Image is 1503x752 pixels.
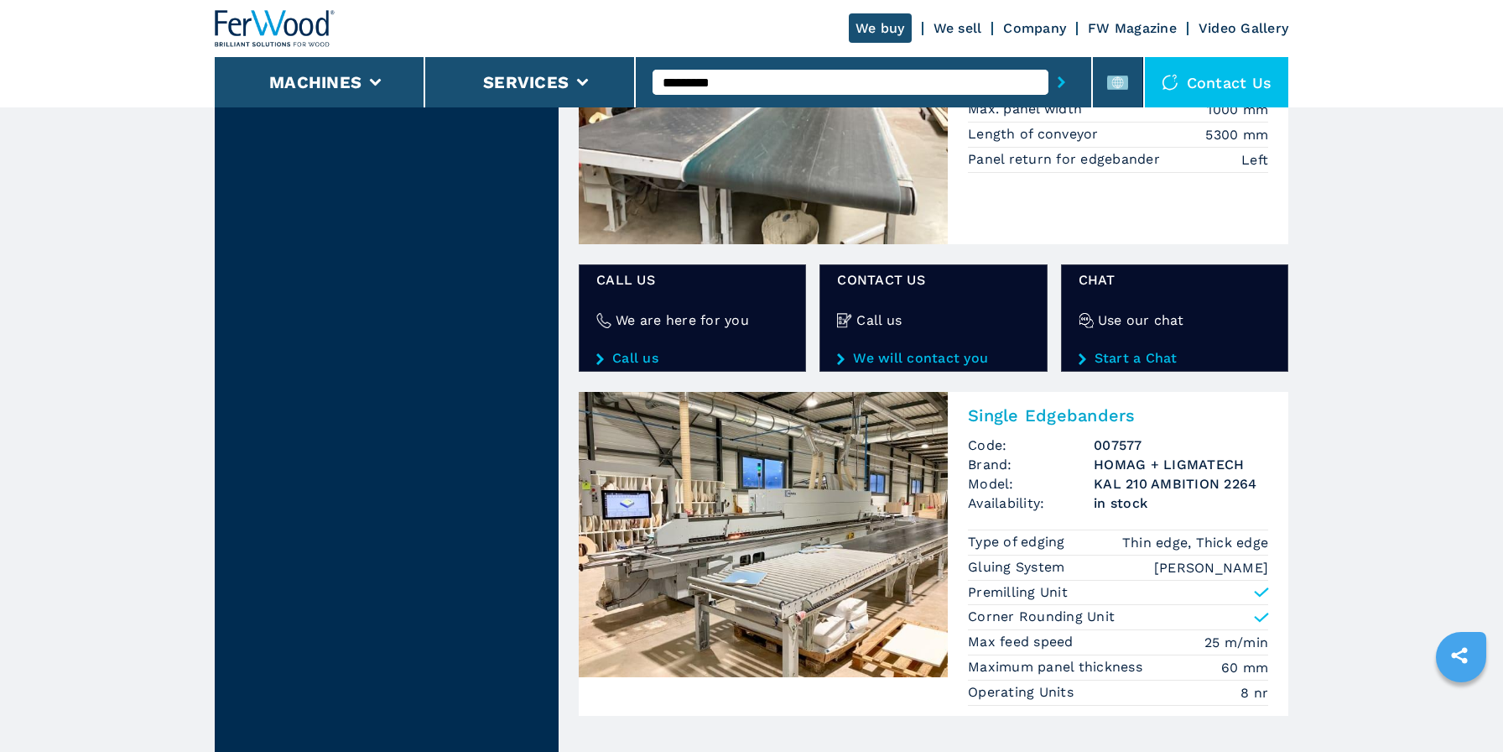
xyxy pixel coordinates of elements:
h4: Use our chat [1098,311,1184,330]
a: Single Edgebanders HOMAG + LIGMATECH KAL 210 AMBITION 2264Single EdgebandersCode:007577Brand:HOMA... [579,392,1288,716]
span: in stock [1094,493,1268,513]
p: Length of conveyor [968,125,1103,144]
a: FW Magazine [1088,20,1177,36]
img: We are here for you [596,313,611,328]
img: Ferwood [215,10,335,47]
p: Panel return for edgebander [968,150,1164,169]
button: submit-button [1048,63,1074,102]
em: Thin edge, Thick edge [1122,533,1268,552]
button: Machines [269,72,361,92]
em: [PERSON_NAME] [1154,558,1268,577]
button: Services [483,72,569,92]
img: Single Edgebanders HOMAG + LIGMATECH KAL 210 AMBITION 2264 [579,392,948,677]
p: Corner Rounding Unit [968,608,1115,626]
h4: We are here for you [616,311,749,330]
div: Contact us [1145,57,1289,107]
span: Model: [968,474,1094,493]
img: Call us [837,313,852,328]
span: CONTACT US [837,270,1029,290]
a: We sell [934,20,982,36]
img: Use our chat [1079,313,1094,328]
span: Brand: [968,455,1094,474]
span: Call us [596,270,788,290]
em: 8 nr [1240,683,1268,702]
h3: 007577 [1094,436,1268,455]
img: Contact us [1162,74,1178,91]
p: Type of edging [968,533,1069,551]
p: Operating Units [968,683,1078,702]
a: Start a Chat [1079,351,1271,366]
span: Code: [968,436,1094,455]
a: We buy [849,13,912,43]
iframe: Chat [1432,676,1490,739]
a: Video Gallery [1199,20,1288,36]
h4: Call us [856,311,902,330]
p: Max. panel width [968,100,1086,118]
p: Maximum panel thickness [968,658,1147,676]
h2: Single Edgebanders [968,405,1268,426]
em: 1000 mm [1207,100,1268,119]
em: 60 mm [1221,658,1268,677]
p: Gluing System [968,558,1069,577]
em: Left [1241,150,1268,170]
em: 5300 mm [1205,125,1268,144]
em: 25 m/min [1204,633,1268,652]
span: Chat [1079,270,1271,290]
h3: HOMAG + LIGMATECH [1094,455,1268,474]
p: Max feed speed [968,633,1078,651]
p: Premilling Unit [968,583,1068,602]
a: We will contact you [837,351,1029,366]
h3: KAL 210 AMBITION 2264 [1094,474,1268,493]
a: Call us [596,351,788,366]
a: sharethis [1438,634,1480,676]
span: Availability: [968,493,1094,513]
a: Company [1003,20,1066,36]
